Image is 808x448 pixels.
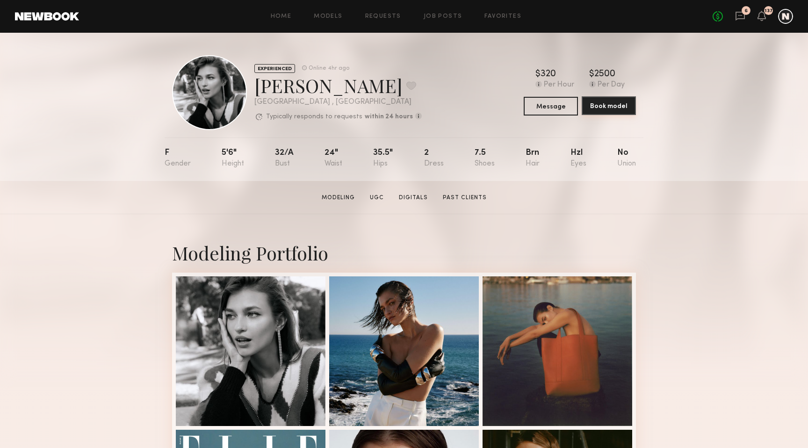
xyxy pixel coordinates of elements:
[424,14,462,20] a: Job Posts
[165,149,191,168] div: F
[541,70,556,79] div: 320
[617,149,636,168] div: No
[598,81,625,89] div: Per Day
[570,149,586,168] div: Hzl
[318,194,359,202] a: Modeling
[309,65,349,72] div: Online 4hr ago
[589,70,594,79] div: $
[275,149,294,168] div: 32/a
[526,149,540,168] div: Brn
[254,64,295,73] div: EXPERIENCED
[582,97,636,116] a: Book model
[424,149,444,168] div: 2
[314,14,342,20] a: Models
[484,14,521,20] a: Favorites
[439,194,491,202] a: Past Clients
[365,114,413,120] b: within 24 hours
[765,8,773,14] div: 137
[222,149,244,168] div: 5'6"
[366,194,388,202] a: UGC
[744,8,748,14] div: 6
[373,149,393,168] div: 35.5"
[271,14,292,20] a: Home
[325,149,342,168] div: 24"
[254,98,422,106] div: [GEOGRAPHIC_DATA] , [GEOGRAPHIC_DATA]
[582,96,636,115] button: Book model
[735,11,745,22] a: 6
[172,240,636,265] div: Modeling Portfolio
[395,194,432,202] a: Digitals
[544,81,574,89] div: Per Hour
[475,149,495,168] div: 7.5
[266,114,362,120] p: Typically responds to requests
[524,97,578,116] button: Message
[254,73,422,98] div: [PERSON_NAME]
[365,14,401,20] a: Requests
[535,70,541,79] div: $
[594,70,615,79] div: 2500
